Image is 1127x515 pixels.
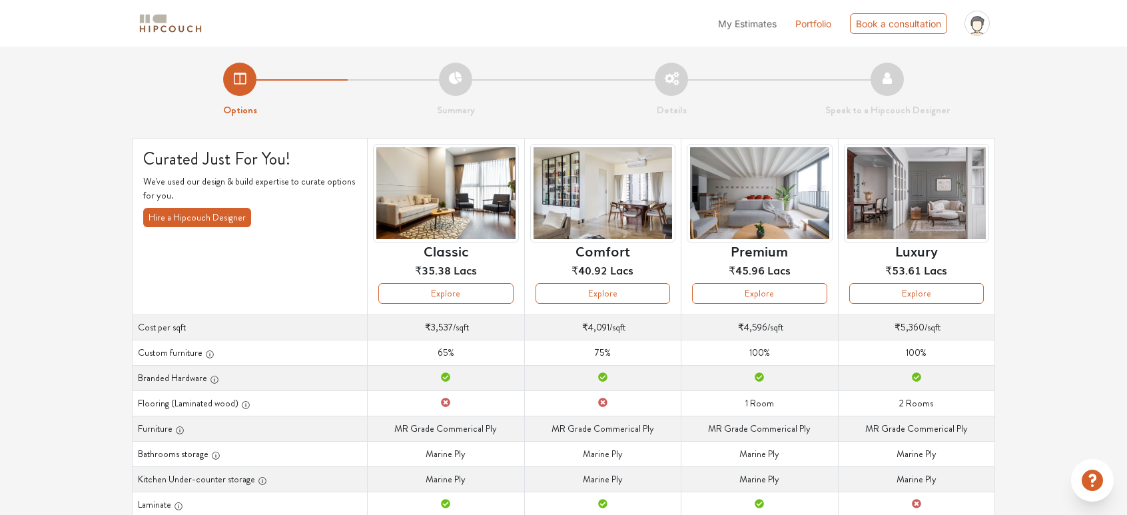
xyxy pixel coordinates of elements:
[738,320,767,334] span: ₹4,596
[844,144,989,243] img: header-preview
[368,466,524,492] td: Marine Ply
[373,144,518,243] img: header-preview
[530,144,675,243] img: header-preview
[133,466,368,492] th: Kitchen Under-counter storage
[767,262,791,278] span: Lacs
[424,243,468,258] h6: Classic
[524,314,681,340] td: /sqft
[137,12,204,35] img: logo-horizontal.svg
[850,13,947,34] div: Book a consultation
[368,416,524,441] td: MR Grade Commerical Ply
[368,441,524,466] td: Marine Ply
[133,365,368,390] th: Branded Hardware
[454,262,477,278] span: Lacs
[838,390,994,416] td: 2 Rooms
[143,175,356,203] p: We've used our design & build expertise to curate options for you.
[838,314,994,340] td: /sqft
[849,283,984,304] button: Explore
[524,466,681,492] td: Marine Ply
[681,416,838,441] td: MR Grade Commerical Ply
[582,320,609,334] span: ₹4,091
[536,283,670,304] button: Explore
[681,441,838,466] td: Marine Ply
[895,320,925,334] span: ₹5,360
[610,262,633,278] span: Lacs
[825,103,950,117] strong: Speak to a Hipcouch Designer
[885,262,921,278] span: ₹53.61
[137,9,204,39] span: logo-horizontal.svg
[687,144,832,243] img: header-preview
[731,243,788,258] h6: Premium
[692,283,827,304] button: Explore
[575,243,630,258] h6: Comfort
[133,441,368,466] th: Bathrooms storage
[524,416,681,441] td: MR Grade Commerical Ply
[838,340,994,365] td: 100%
[681,466,838,492] td: Marine Ply
[838,416,994,441] td: MR Grade Commerical Ply
[133,340,368,365] th: Custom furniture
[437,103,475,117] strong: Summary
[133,390,368,416] th: Flooring (Laminated wood)
[524,340,681,365] td: 75%
[524,441,681,466] td: Marine Ply
[571,262,607,278] span: ₹40.92
[223,103,257,117] strong: Options
[895,243,938,258] h6: Luxury
[368,314,524,340] td: /sqft
[657,103,687,117] strong: Details
[681,340,838,365] td: 100%
[795,17,831,31] a: Portfolio
[143,208,251,227] button: Hire a Hipcouch Designer
[729,262,765,278] span: ₹45.96
[378,283,513,304] button: Explore
[425,320,453,334] span: ₹3,537
[838,441,994,466] td: Marine Ply
[718,18,777,29] span: My Estimates
[133,314,368,340] th: Cost per sqft
[681,390,838,416] td: 1 Room
[133,416,368,441] th: Furniture
[924,262,947,278] span: Lacs
[368,340,524,365] td: 65%
[838,466,994,492] td: Marine Ply
[143,149,356,170] h4: Curated Just For You!
[681,314,838,340] td: /sqft
[415,262,451,278] span: ₹35.38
